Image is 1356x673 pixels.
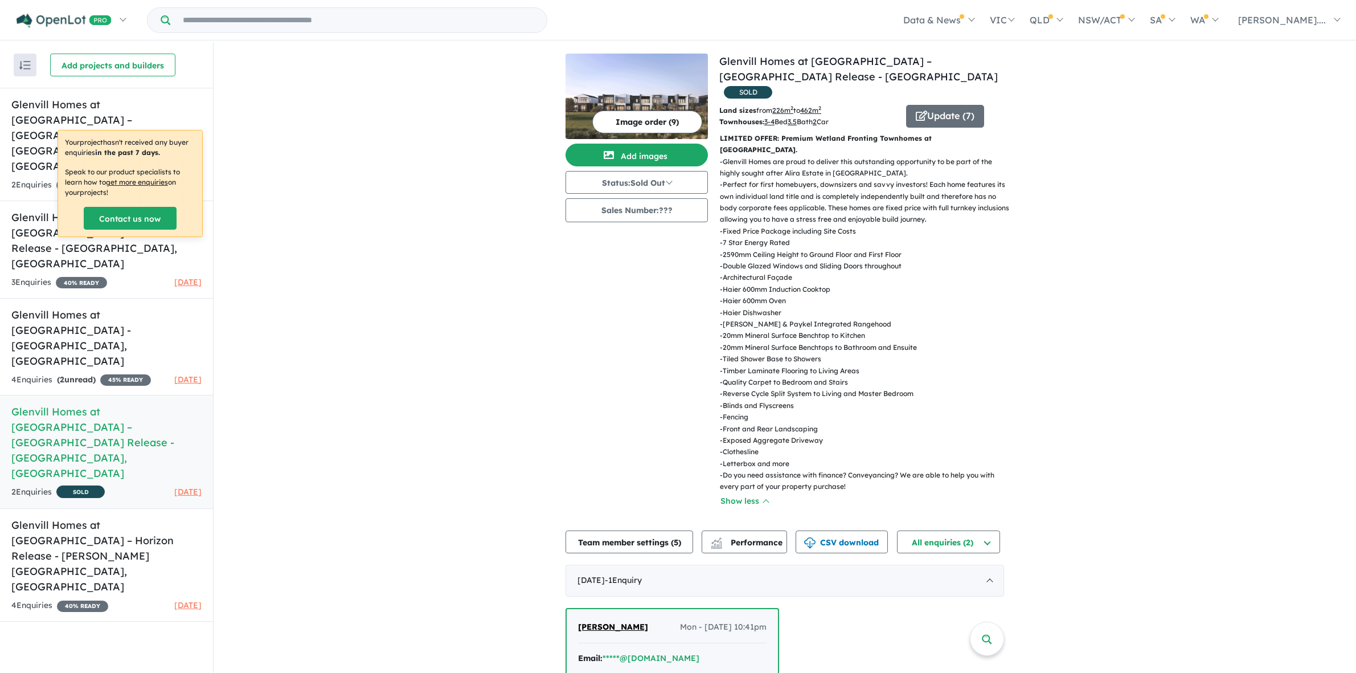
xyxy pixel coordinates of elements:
[720,156,1013,180] p: - Glenvill Homes are proud to deliver this outstanding opportunity to be part of the highly sough...
[65,167,195,198] p: Speak to our product specialists to learn how to on your projects !
[720,284,1013,295] p: - Haier 600mm Induction Cooktop
[57,601,108,612] span: 40 % READY
[720,458,1013,470] p: - Letterbox and more
[566,565,1004,597] div: [DATE]
[11,210,202,271] h5: Glenvill Homes at [PERSON_NAME][GEOGRAPHIC_DATA] – Liora Release - [GEOGRAPHIC_DATA] , [GEOGRAPHI...
[566,54,708,139] img: Glenvill Homes at Alira Estate – Bellvue Release - Berwick
[17,14,112,28] img: Openlot PRO Logo White
[772,106,793,115] u: 226 m
[56,277,107,288] span: 40 % READY
[60,374,64,385] span: 2
[11,97,202,174] h5: Glenvill Homes at [GEOGRAPHIC_DATA] – [GEOGRAPHIC_DATA] Release - [GEOGRAPHIC_DATA] , [GEOGRAPHIC...
[720,237,1013,248] p: - 7 Star Energy Rated
[702,531,787,553] button: Performance
[800,106,821,115] u: 462 m
[720,353,1013,365] p: - Tiled Shower Base to Showers
[720,307,1013,319] p: - Haier Dishwasher
[174,277,202,287] span: [DATE]
[720,179,1013,226] p: - Perfect for first homebuyers, downsizers and savvy investors! Each home features its own indivi...
[720,388,1013,399] p: - Reverse Cycle Split System to Living and Master Bedroom
[711,541,722,549] img: bar-chart.svg
[720,411,1013,423] p: - Fencing
[804,537,816,549] img: download icon
[11,373,151,387] div: 4 Enquir ies
[764,117,775,126] u: 3-4
[719,116,898,128] p: Bed Bath Car
[174,374,202,385] span: [DATE]
[796,531,888,553] button: CSV download
[566,531,693,553] button: Team member settings (5)
[95,148,160,157] b: in the past 7 days.
[11,178,106,192] div: 2 Enquir ies
[566,171,708,194] button: Status:Sold Out
[50,54,175,76] button: Add projects and builders
[818,105,821,111] sup: 2
[720,295,1013,307] p: - Haier 600mm Oven
[720,342,1013,353] p: - 20mm Mineral Surface Benchtops to Bathroom and Ensuite
[174,600,202,610] span: [DATE]
[174,487,202,497] span: [DATE]
[578,653,603,663] strong: Email:
[57,374,96,385] strong: ( unread)
[720,249,1013,260] p: - 2590mm Ceiling Height to Ground Floor and First Floor
[56,180,106,191] span: 35 % READY
[56,486,105,498] span: SOLD
[906,105,984,128] button: Update (7)
[1238,14,1326,26] span: [PERSON_NAME]....
[897,531,1000,553] button: All enquiries (2)
[719,55,998,83] a: Glenvill Homes at [GEOGRAPHIC_DATA] – [GEOGRAPHIC_DATA] Release - [GEOGRAPHIC_DATA]
[724,86,772,99] span: SOLD
[592,111,702,133] button: Image order (9)
[720,272,1013,283] p: - Architectural Façade
[100,374,151,386] span: 45 % READY
[719,106,756,115] b: Land sizes
[720,423,1013,435] p: - Front and Rear Landscaping
[720,446,1013,458] p: - Clothesline
[578,622,648,632] span: [PERSON_NAME]
[65,137,195,158] p: Your project hasn't received any buyer enquiries
[11,599,108,613] div: 4 Enquir ies
[11,276,107,289] div: 3 Enquir ies
[11,486,105,500] div: 2 Enquir ies
[674,537,678,548] span: 5
[793,106,821,115] span: to
[720,330,1013,341] p: - 20mm Mineral Surface Benchtop to Kitchen
[720,495,769,508] button: Show less
[720,435,1013,446] p: - Exposed Aggregate Driveway
[578,621,648,634] a: [PERSON_NAME]
[712,537,783,548] span: Performance
[790,105,793,111] sup: 2
[566,198,708,222] button: Sales Number:???
[720,260,1013,272] p: - Double Glazed Windows and Sliding Doors throughout
[711,537,722,544] img: line-chart.svg
[605,575,642,585] span: - 1 Enquir y
[719,105,898,116] p: from
[719,117,764,126] b: Townhouses:
[11,404,202,481] h5: Glenvill Homes at [GEOGRAPHIC_DATA] – [GEOGRAPHIC_DATA] Release - [GEOGRAPHIC_DATA] , [GEOGRAPHIC...
[720,470,1013,493] p: - Do you need assistance with finance? Conveyancing? We are able to help you with every part of y...
[720,319,1013,330] p: - [PERSON_NAME] & Paykel Integrated Rangehood
[84,207,177,230] a: Contact us now
[720,400,1013,411] p: - Blinds and Flyscreens
[11,307,202,369] h5: Glenvill Homes at [GEOGRAPHIC_DATA] - [GEOGRAPHIC_DATA] , [GEOGRAPHIC_DATA]
[813,117,817,126] u: 2
[11,517,202,594] h5: Glenvill Homes at [GEOGRAPHIC_DATA] – Horizon Release - [PERSON_NAME][GEOGRAPHIC_DATA] , [GEOGRAP...
[788,117,797,126] u: 3.5
[173,8,544,32] input: Try estate name, suburb, builder or developer
[680,621,767,634] span: Mon - [DATE] 10:41pm
[106,178,168,186] u: get more enquiries
[19,61,31,70] img: sort.svg
[720,365,1013,377] p: - Timber Laminate Flooring to Living Areas
[720,133,1004,156] p: LIMITED OFFER: Premium Wetland Fronting Townhomes at [GEOGRAPHIC_DATA].
[566,144,708,166] button: Add images
[720,226,1013,237] p: - Fixed Price Package including Site Costs
[720,377,1013,388] p: - Quality Carpet to Bedroom and Stairs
